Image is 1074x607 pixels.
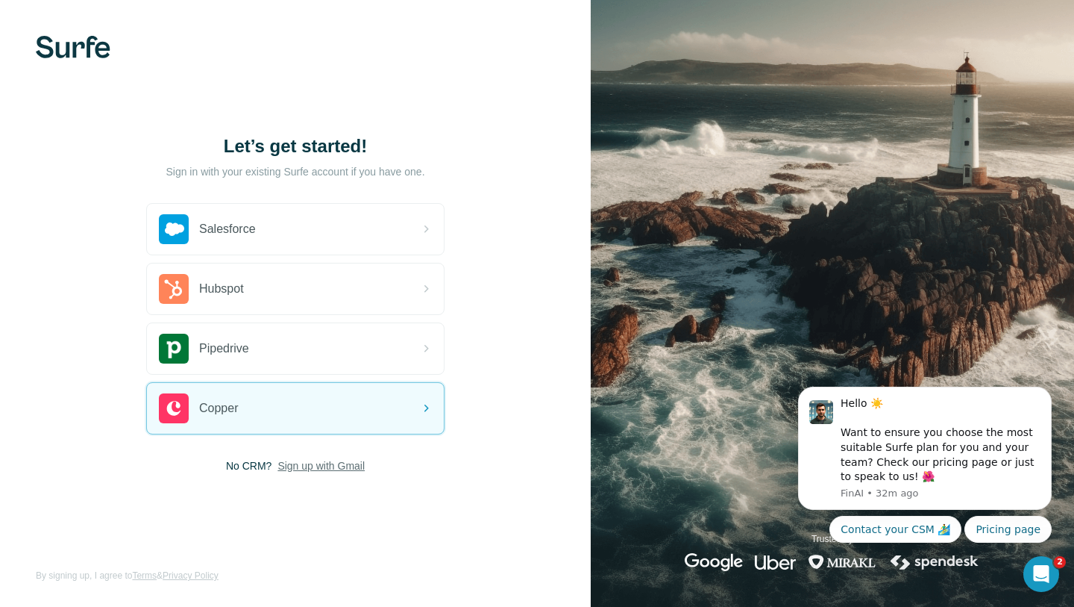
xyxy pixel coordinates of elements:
[132,570,157,581] a: Terms
[776,337,1074,567] iframe: Intercom notifications message
[755,553,796,571] img: uber's logo
[159,214,189,244] img: salesforce's logo
[36,36,110,58] img: Surfe's logo
[146,134,445,158] h1: Let’s get started!
[163,570,219,581] a: Privacy Policy
[199,280,244,298] span: Hubspot
[199,220,256,238] span: Salesforce
[226,458,271,473] span: No CRM?
[159,393,189,423] img: copper's logo
[199,340,249,358] span: Pipedrive
[1054,556,1066,568] span: 2
[199,399,238,417] span: Copper
[1023,556,1059,592] iframe: Intercom live chat
[166,164,424,179] p: Sign in with your existing Surfe account if you have one.
[159,274,189,304] img: hubspot's logo
[277,458,365,473] button: Sign up with Gmail
[685,553,743,571] img: google's logo
[36,569,219,582] span: By signing up, I agree to &
[159,334,189,364] img: pipedrive's logo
